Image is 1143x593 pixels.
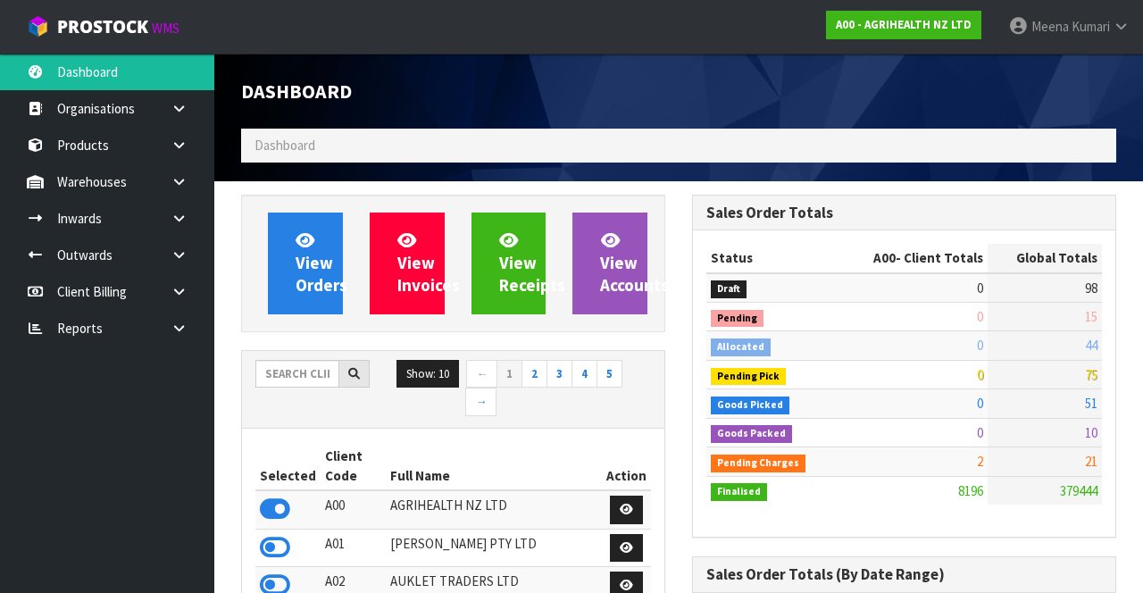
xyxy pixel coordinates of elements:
[521,360,547,388] a: 2
[977,337,983,354] span: 0
[977,366,983,383] span: 0
[1085,337,1097,354] span: 44
[977,280,983,296] span: 0
[988,244,1102,272] th: Global Totals
[826,11,981,39] a: A00 - AGRIHEALTH NZ LTD
[711,483,767,501] span: Finalised
[386,442,602,490] th: Full Name
[706,566,1102,583] h3: Sales Order Totals (By Date Range)
[977,453,983,470] span: 2
[466,360,497,388] a: ←
[255,360,339,388] input: Search clients
[466,360,651,420] nav: Page navigation
[706,244,837,272] th: Status
[571,360,597,388] a: 4
[254,137,315,154] span: Dashboard
[958,482,983,499] span: 8196
[241,79,352,104] span: Dashboard
[152,20,179,37] small: WMS
[837,244,988,272] th: - Client Totals
[1085,453,1097,470] span: 21
[602,442,651,490] th: Action
[836,17,972,32] strong: A00 - AGRIHEALTH NZ LTD
[386,529,602,567] td: [PERSON_NAME] PTY LTD
[711,338,771,356] span: Allocated
[977,395,983,412] span: 0
[1060,482,1097,499] span: 379444
[1072,18,1110,35] span: Kumari
[321,490,386,529] td: A00
[706,205,1102,221] h3: Sales Order Totals
[268,213,343,314] a: ViewOrders
[465,388,496,416] a: →
[370,213,445,314] a: ViewInvoices
[711,280,747,298] span: Draft
[977,424,983,441] span: 0
[711,455,805,472] span: Pending Charges
[57,15,148,38] span: ProStock
[471,213,546,314] a: ViewReceipts
[499,230,565,296] span: View Receipts
[572,213,647,314] a: ViewAccounts
[27,15,49,38] img: cube-alt.png
[597,360,622,388] a: 5
[255,442,321,490] th: Selected
[873,249,896,266] span: A00
[711,310,763,328] span: Pending
[1085,424,1097,441] span: 10
[977,308,983,325] span: 0
[321,442,386,490] th: Client Code
[1085,308,1097,325] span: 15
[1031,18,1069,35] span: Meena
[1085,366,1097,383] span: 75
[396,360,459,388] button: Show: 10
[496,360,522,388] a: 1
[1085,395,1097,412] span: 51
[600,230,669,296] span: View Accounts
[1085,280,1097,296] span: 98
[386,490,602,529] td: AGRIHEALTH NZ LTD
[711,425,792,443] span: Goods Packed
[321,529,386,567] td: A01
[546,360,572,388] a: 3
[711,368,786,386] span: Pending Pick
[711,397,789,414] span: Goods Picked
[397,230,460,296] span: View Invoices
[296,230,347,296] span: View Orders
